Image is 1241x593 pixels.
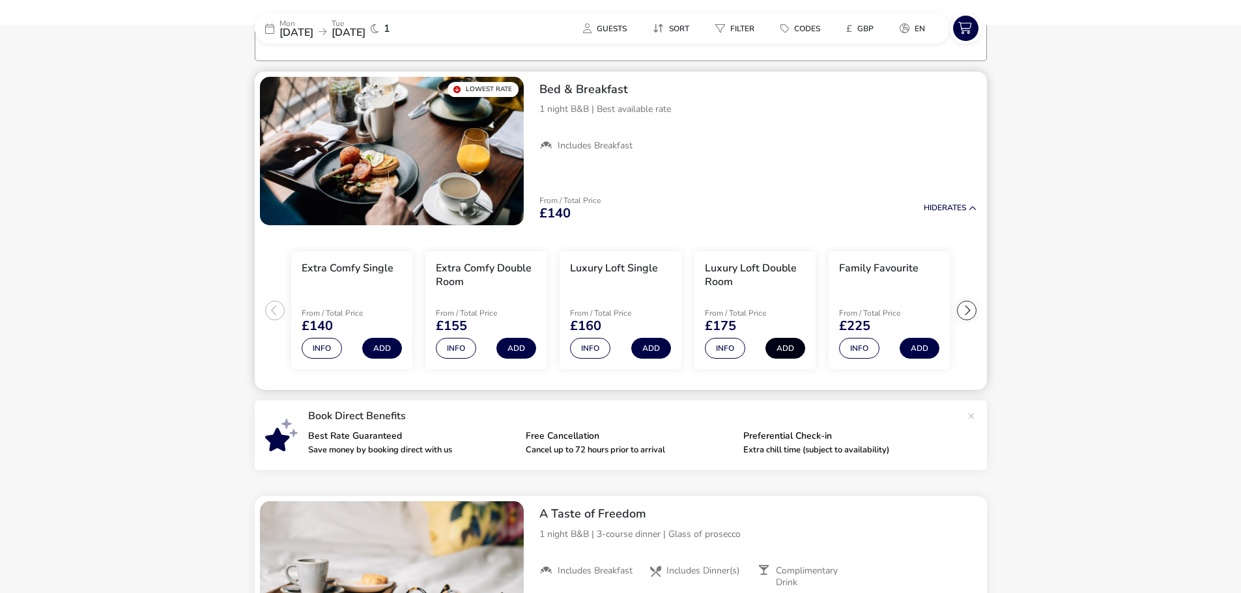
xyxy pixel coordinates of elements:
[631,338,671,359] button: Add
[836,19,884,38] button: £GBP
[889,19,941,38] naf-pibe-menu-bar-item: en
[688,246,822,375] swiper-slide: 4 / 8
[705,19,765,38] button: Filter
[255,13,450,44] div: Mon[DATE]Tue[DATE]1
[570,320,601,333] span: £160
[539,82,977,97] h2: Bed & Breakfast
[570,338,610,359] button: Info
[539,207,571,220] span: £140
[705,338,745,359] button: Info
[308,446,515,454] p: Save money by booking direct with us
[705,262,805,289] h3: Luxury Loft Double Room
[526,432,733,441] p: Free Cancellation
[642,19,705,38] naf-pibe-menu-bar-item: Sort
[302,320,333,333] span: £140
[529,72,987,163] div: Bed & Breakfast1 night B&B | Best available rateIncludes Breakfast
[705,320,736,333] span: £175
[846,22,852,35] i: £
[573,19,642,38] naf-pibe-menu-bar-item: Guests
[285,246,419,375] swiper-slide: 1 / 8
[279,25,313,40] span: [DATE]
[857,23,874,34] span: GBP
[743,446,950,454] p: Extra chill time (subject to availability)
[765,338,805,359] button: Add
[705,19,770,38] naf-pibe-menu-bar-item: Filter
[539,527,977,541] p: 1 night B&B | 3-course dinner | Glass of prosecco
[436,262,536,289] h3: Extra Comfy Double Room
[302,309,394,317] p: From / Total Price
[924,202,942,213] span: Hide
[302,338,342,359] button: Info
[669,23,689,34] span: Sort
[558,140,633,152] span: Includes Breakfast
[642,19,700,38] button: Sort
[436,338,476,359] button: Info
[839,338,879,359] button: Info
[526,446,733,454] p: Cancel up to 72 hours prior to arrival
[362,338,402,359] button: Add
[539,102,977,116] p: 1 night B&B | Best available rate
[436,309,528,317] p: From / Total Price
[419,246,553,375] swiper-slide: 2 / 8
[730,23,754,34] span: Filter
[597,23,627,34] span: Guests
[384,23,390,34] span: 1
[279,20,313,27] p: Mon
[822,246,956,375] swiper-slide: 5 / 8
[666,565,739,577] span: Includes Dinner(s)
[496,338,536,359] button: Add
[573,19,637,38] button: Guests
[924,204,977,212] button: HideRates
[308,432,515,441] p: Best Rate Guaranteed
[705,309,797,317] p: From / Total Price
[553,246,687,375] swiper-slide: 3 / 8
[570,309,663,317] p: From / Total Price
[448,82,519,97] div: Lowest Rate
[889,19,935,38] button: en
[770,19,831,38] button: Codes
[839,262,919,275] h3: Family Favourite
[332,20,365,27] p: Tue
[302,262,393,275] h3: Extra Comfy Single
[915,23,925,34] span: en
[332,25,365,40] span: [DATE]
[308,411,961,421] p: Book Direct Benefits
[539,506,977,521] h2: A Taste of Freedom
[436,320,467,333] span: £155
[839,320,870,333] span: £225
[743,432,950,441] p: Preferential Check-in
[770,19,836,38] naf-pibe-menu-bar-item: Codes
[260,77,524,225] swiper-slide: 1 / 1
[900,338,939,359] button: Add
[956,246,1091,375] swiper-slide: 6 / 8
[776,565,857,588] span: Complimentary Drink
[558,565,633,577] span: Includes Breakfast
[539,197,601,204] p: From / Total Price
[839,309,932,317] p: From / Total Price
[570,262,658,275] h3: Luxury Loft Single
[794,23,820,34] span: Codes
[836,19,889,38] naf-pibe-menu-bar-item: £GBP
